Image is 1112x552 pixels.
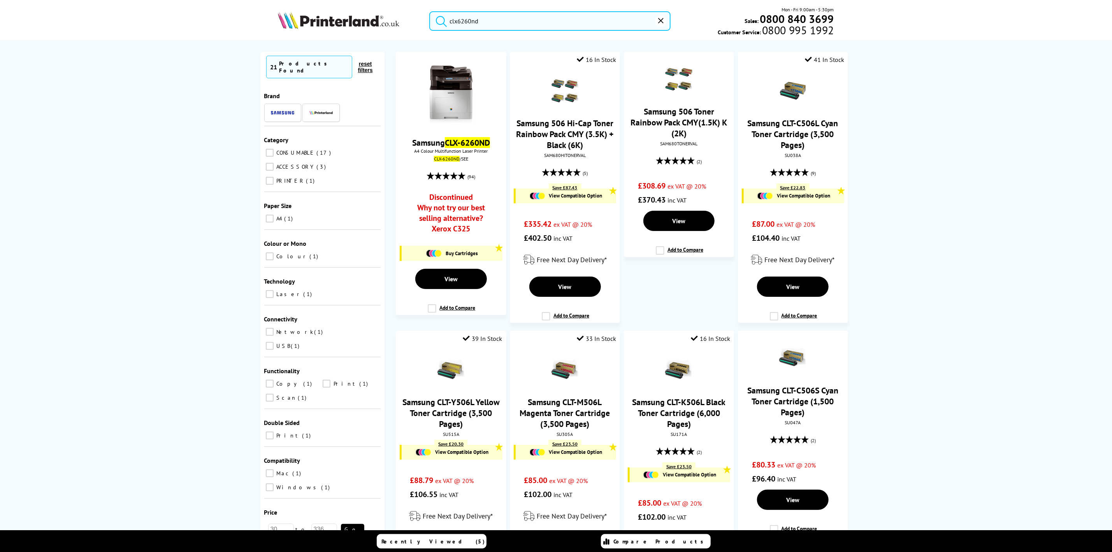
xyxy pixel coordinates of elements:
[614,538,708,545] span: Compare Products
[275,215,284,222] span: A4
[752,460,775,470] span: £80.33
[445,137,490,148] mark: CLX-6260ND
[352,60,379,74] button: reset filters
[302,432,313,439] span: 1
[275,394,297,401] span: Scan
[406,250,498,257] a: Buy Cartridges
[782,6,834,13] span: Mon - Fri 9:00am - 5:30pm
[663,471,716,478] span: View Compatible Option
[520,449,612,456] a: View Compatible Option
[718,26,834,36] span: Customer Service:
[786,496,799,504] span: View
[786,283,799,291] span: View
[416,449,431,456] img: Cartridges
[777,192,830,199] span: View Compatible Option
[643,211,715,231] a: View
[757,490,829,510] a: View
[266,149,274,157] input: CONSUMABLE 17
[524,489,552,499] span: £102.00
[752,219,775,229] span: £87.00
[321,484,332,491] span: 1
[264,367,300,375] span: Functionality
[266,215,274,222] input: A4 1
[266,290,274,298] input: Laser 1
[777,461,816,469] span: ex VAT @ 20%
[298,394,309,401] span: 1
[278,12,420,30] a: Printerland Logo
[271,111,294,115] img: Samsung
[266,432,274,439] input: Print 1
[268,524,294,535] input: 30
[752,474,775,484] span: £96.40
[309,111,333,115] img: Printerland
[514,249,616,271] div: modal_delivery
[266,342,274,350] input: USB 1
[264,240,307,247] span: Colour or Mono
[275,177,306,184] span: PRINTER
[577,335,616,342] div: 33 In Stock
[697,154,702,169] span: (2)
[601,534,711,548] a: Compare Products
[406,449,498,456] a: View Compatible Option
[549,449,603,455] span: View Compatible Option
[665,65,692,93] img: Samsung-SAM680TONERVAL-Small.gif
[514,505,616,527] div: modal_delivery
[638,195,666,205] span: £370.43
[542,312,589,327] label: Add to Compare
[779,77,806,104] img: Samsung-SU038A-Small.gif
[745,17,759,25] span: Sales:
[444,275,458,283] span: View
[410,203,492,224] p: Why not try our best selling alternative?
[630,431,728,437] div: SU171A
[782,235,801,242] span: inc VAT
[423,511,493,520] span: Free Next Day Delivery*
[811,433,816,448] span: (2)
[524,219,552,229] span: £335.42
[537,255,607,264] span: Free Next Day Delivery*
[463,335,502,342] div: 39 In Stock
[275,253,309,260] span: Colour
[291,342,302,349] span: 1
[744,420,842,425] div: SU047A
[264,315,298,323] span: Connectivity
[765,255,835,264] span: Free Next Day Delivery*
[266,483,274,491] input: Windows 1
[264,92,280,100] span: Brand
[559,283,572,291] span: View
[426,250,442,257] img: Cartridges
[359,380,370,387] span: 1
[275,484,321,491] span: Windows
[266,380,274,388] input: Copy 1
[422,65,480,124] img: Samsung-clx-6260-front-small.jpg
[317,149,333,156] span: 17
[266,177,274,185] input: PRINTER 1
[402,156,500,162] div: /SEE
[304,380,314,387] span: 1
[529,277,601,297] a: View
[757,277,829,297] a: View
[628,528,730,550] div: modal_delivery
[266,328,274,336] input: Network 1
[776,220,815,228] span: ex VAT @ 20%
[638,498,661,508] span: £85.00
[759,15,834,23] a: 0800 840 3699
[275,291,303,298] span: Laser
[760,12,834,26] b: 0800 840 3699
[552,356,579,383] img: Samsung-SU305A-Small.gif
[552,77,579,104] img: Samsung-SAM680HITONERVAL-Small.gif
[275,470,292,477] span: Mac
[744,152,842,158] div: SU038A
[524,233,552,243] span: £402.50
[757,192,773,199] img: Cartridges
[634,471,726,478] a: View Compatible Option
[428,304,475,319] label: Add to Compare
[770,525,817,540] label: Add to Compare
[668,182,706,190] span: ex VAT @ 20%
[264,136,289,144] span: Category
[656,246,703,261] label: Add to Compare
[631,106,727,139] a: Samsung 506 Toner Rainbow Pack CMY(1.5K) K (2K)
[811,166,816,181] span: (9)
[530,449,545,456] img: Cartridges
[429,11,670,31] input: Search
[266,394,274,402] input: Scan 1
